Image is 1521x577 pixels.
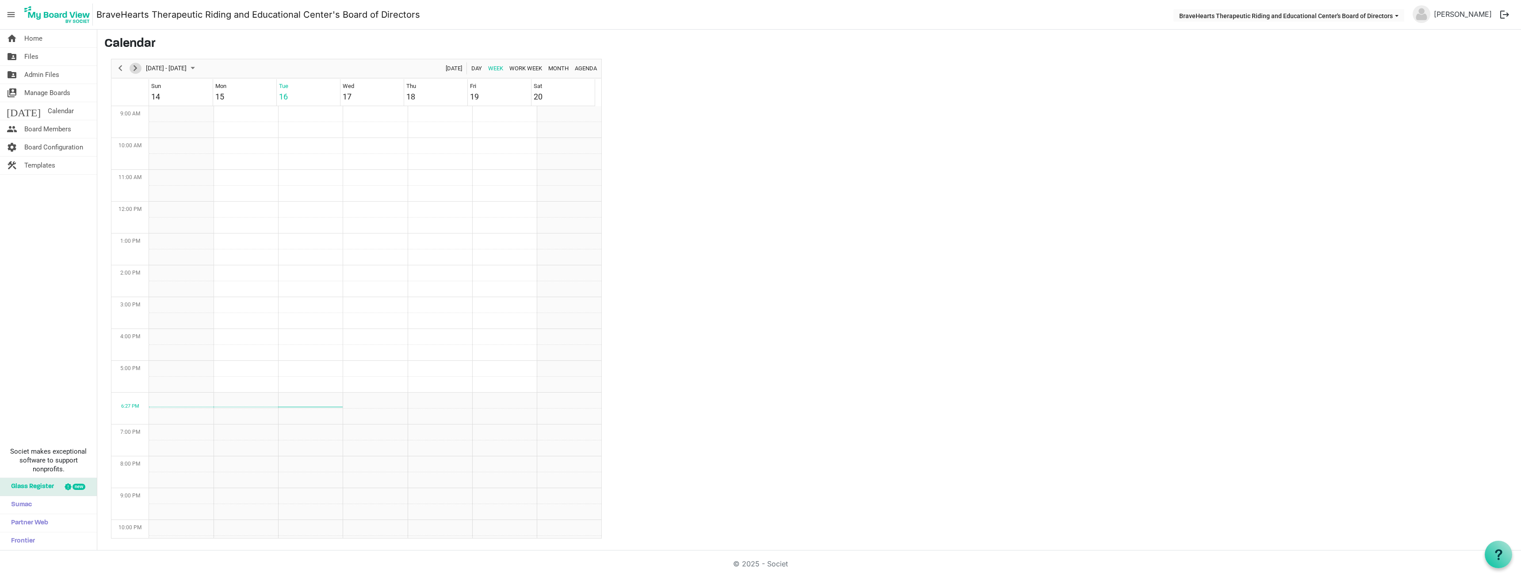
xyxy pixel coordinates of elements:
[151,91,160,103] div: 14
[130,63,141,74] button: Next
[1413,5,1430,23] img: no-profile-picture.svg
[7,48,17,65] span: folder_shared
[445,63,463,74] span: [DATE]
[444,63,464,74] button: Today
[279,82,288,91] div: Tue
[534,82,542,91] div: Sat
[73,484,85,490] div: new
[96,6,420,23] a: BraveHearts Therapeutic Riding and Educational Center's Board of Directors
[215,91,224,103] div: 15
[24,157,55,174] span: Templates
[120,238,140,244] span: 1:00 PM
[573,63,599,74] button: Agenda
[151,82,161,91] div: Sun
[470,63,483,74] span: Day
[143,59,200,78] div: September 14 - 20, 2025
[111,403,149,410] div: 6:27 PM
[120,111,140,117] span: 9:00 AM
[118,206,141,212] span: 12:00 PM
[470,63,484,74] button: Day
[7,138,17,156] span: settings
[120,365,140,371] span: 5:00 PM
[7,532,35,550] span: Frontier
[733,559,788,568] a: © 2025 - Societ
[120,461,140,467] span: 8:00 PM
[24,138,83,156] span: Board Configuration
[4,447,93,474] span: Societ makes exceptional software to support nonprofits.
[574,63,598,74] span: Agenda
[487,63,505,74] button: Week
[24,48,38,65] span: Files
[22,4,93,26] img: My Board View Logo
[470,91,479,103] div: 19
[406,91,415,103] div: 18
[7,496,32,514] span: Sumac
[24,30,42,47] span: Home
[7,514,48,532] span: Partner Web
[7,102,41,120] span: [DATE]
[406,82,416,91] div: Thu
[120,429,140,435] span: 7:00 PM
[470,82,476,91] div: Fri
[104,37,1514,52] h3: Calendar
[7,66,17,84] span: folder_shared
[3,6,19,23] span: menu
[7,478,54,496] span: Glass Register
[120,270,140,276] span: 2:00 PM
[115,63,126,74] button: Previous
[120,302,140,308] span: 3:00 PM
[508,63,543,74] span: Work Week
[24,120,71,138] span: Board Members
[7,84,17,102] span: switch_account
[7,157,17,174] span: construction
[24,66,59,84] span: Admin Files
[487,63,504,74] span: Week
[111,59,602,539] div: Week of September 16, 2025
[7,30,17,47] span: home
[145,63,199,74] button: September 2025
[118,524,141,531] span: 10:00 PM
[279,91,288,103] div: 16
[113,59,128,78] div: previous period
[534,91,543,103] div: 20
[22,4,96,26] a: My Board View Logo
[128,59,143,78] div: next period
[343,82,354,91] div: Wed
[120,493,140,499] span: 9:00 PM
[343,91,352,103] div: 17
[547,63,570,74] button: Month
[120,333,140,340] span: 4:00 PM
[508,63,544,74] button: Work Week
[48,102,74,120] span: Calendar
[118,142,141,149] span: 10:00 AM
[7,120,17,138] span: people
[1495,5,1514,24] button: logout
[145,63,187,74] span: [DATE] - [DATE]
[215,82,226,91] div: Mon
[118,174,141,180] span: 11:00 AM
[1173,9,1404,22] button: BraveHearts Therapeutic Riding and Educational Center's Board of Directors dropdownbutton
[1430,5,1495,23] a: [PERSON_NAME]
[24,84,70,102] span: Manage Boards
